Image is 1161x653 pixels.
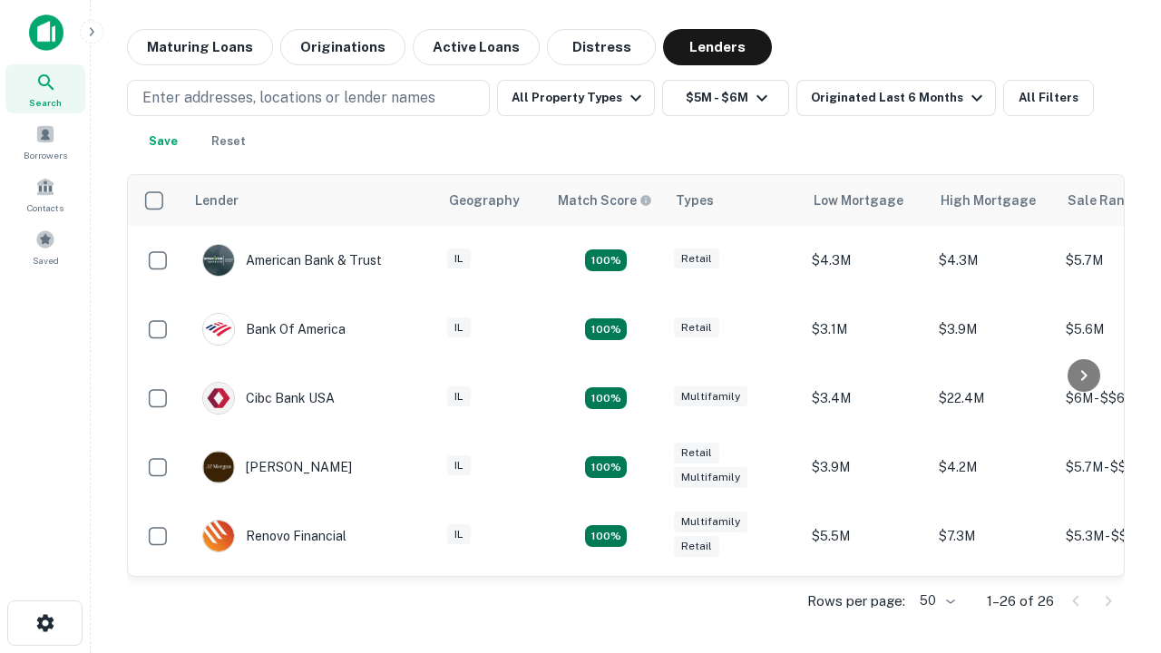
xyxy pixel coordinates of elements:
div: Matching Properties: 4, hasApolloMatch: undefined [585,456,627,478]
div: 50 [912,588,958,614]
button: Active Loans [413,29,540,65]
th: Lender [184,175,438,226]
div: IL [447,524,471,545]
div: IL [447,386,471,407]
div: American Bank & Trust [202,244,382,277]
img: capitalize-icon.png [29,15,63,51]
th: Geography [438,175,547,226]
button: All Filters [1003,80,1094,116]
div: Matching Properties: 4, hasApolloMatch: undefined [585,525,627,547]
h6: Match Score [558,190,649,210]
div: Retail [674,536,719,557]
div: Originated Last 6 Months [811,87,988,109]
div: Renovo Financial [202,520,346,552]
div: Matching Properties: 4, hasApolloMatch: undefined [585,387,627,409]
div: Retail [674,249,719,269]
div: Retail [674,317,719,338]
p: 1–26 of 26 [987,590,1054,612]
td: $5.5M [803,502,930,570]
div: Low Mortgage [814,190,903,211]
button: Distress [547,29,656,65]
th: Low Mortgage [803,175,930,226]
th: Types [665,175,803,226]
button: Originations [280,29,405,65]
span: Borrowers [24,148,67,162]
span: Search [29,95,62,110]
a: Search [5,64,85,113]
button: Originated Last 6 Months [796,80,996,116]
img: picture [203,452,234,482]
td: $3.9M [930,295,1057,364]
img: picture [203,314,234,345]
iframe: Chat Widget [1070,508,1161,595]
td: $3.4M [803,364,930,433]
a: Saved [5,222,85,271]
div: Types [676,190,714,211]
div: Multifamily [674,386,747,407]
div: Capitalize uses an advanced AI algorithm to match your search with the best lender. The match sco... [558,190,652,210]
span: Contacts [27,200,63,215]
div: Matching Properties: 7, hasApolloMatch: undefined [585,249,627,271]
div: [PERSON_NAME] [202,451,352,483]
div: Matching Properties: 4, hasApolloMatch: undefined [585,318,627,340]
td: $7.3M [930,502,1057,570]
div: Retail [674,443,719,463]
td: $22.4M [930,364,1057,433]
div: Cibc Bank USA [202,382,335,414]
th: Capitalize uses an advanced AI algorithm to match your search with the best lender. The match sco... [547,175,665,226]
a: Borrowers [5,117,85,166]
p: Enter addresses, locations or lender names [142,87,435,109]
div: Lender [195,190,239,211]
div: IL [447,249,471,269]
a: Contacts [5,170,85,219]
button: Enter addresses, locations or lender names [127,80,490,116]
p: Rows per page: [807,590,905,612]
div: Geography [449,190,520,211]
td: $2.2M [803,570,930,639]
img: picture [203,521,234,551]
button: Save your search to get updates of matches that match your search criteria. [134,123,192,160]
div: High Mortgage [941,190,1036,211]
button: Reset [200,123,258,160]
td: $4.3M [930,226,1057,295]
button: $5M - $6M [662,80,789,116]
td: $3.9M [803,433,930,502]
div: Bank Of America [202,313,346,346]
div: Multifamily [674,512,747,532]
button: All Property Types [497,80,655,116]
button: Lenders [663,29,772,65]
img: picture [203,245,234,276]
button: Maturing Loans [127,29,273,65]
td: $4.3M [803,226,930,295]
div: IL [447,455,471,476]
span: Saved [33,253,59,268]
div: Multifamily [674,467,747,488]
th: High Mortgage [930,175,1057,226]
img: picture [203,383,234,414]
td: $3.1M [803,295,930,364]
div: IL [447,317,471,338]
td: $3.1M [930,570,1057,639]
td: $4.2M [930,433,1057,502]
